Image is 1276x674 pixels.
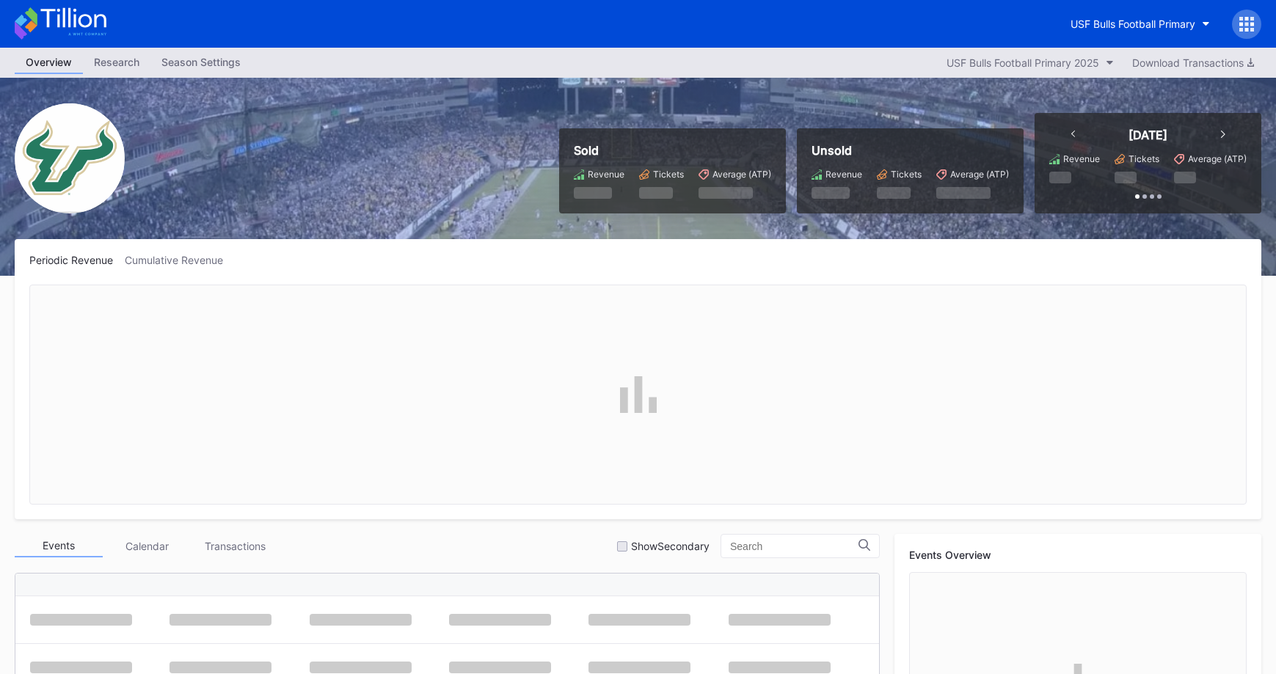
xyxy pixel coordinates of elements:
[103,535,191,557] div: Calendar
[125,254,235,266] div: Cumulative Revenue
[909,549,1247,561] div: Events Overview
[939,53,1121,73] button: USF Bulls Football Primary 2025
[891,169,922,180] div: Tickets
[29,254,125,266] div: Periodic Revenue
[15,103,125,213] img: USF_Bulls_Football_Primary.png
[712,169,771,180] div: Average (ATP)
[950,169,1009,180] div: Average (ATP)
[812,143,1009,158] div: Unsold
[1060,10,1221,37] button: USF Bulls Football Primary
[588,169,624,180] div: Revenue
[825,169,862,180] div: Revenue
[1188,153,1247,164] div: Average (ATP)
[191,535,279,557] div: Transactions
[1132,56,1254,69] div: Download Transactions
[83,51,150,73] div: Research
[631,540,710,552] div: Show Secondary
[1071,18,1195,30] div: USF Bulls Football Primary
[1129,153,1159,164] div: Tickets
[150,51,252,73] div: Season Settings
[947,56,1099,69] div: USF Bulls Football Primary 2025
[574,143,771,158] div: Sold
[150,51,252,74] a: Season Settings
[83,51,150,74] a: Research
[1063,153,1100,164] div: Revenue
[15,535,103,557] div: Events
[653,169,684,180] div: Tickets
[1129,128,1167,142] div: [DATE]
[730,541,858,552] input: Search
[15,51,83,74] a: Overview
[1125,53,1261,73] button: Download Transactions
